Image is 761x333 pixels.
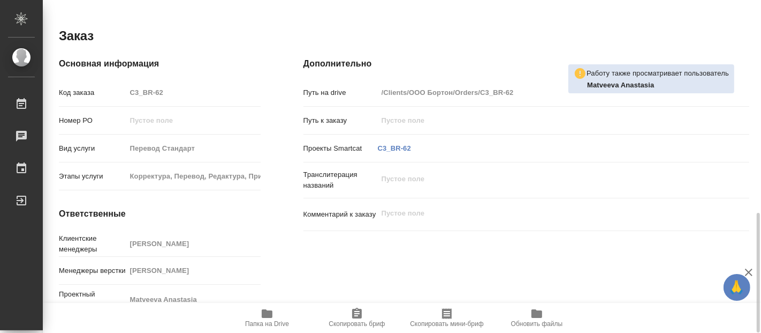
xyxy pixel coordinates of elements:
b: Matveeva Anastasia [587,81,654,89]
span: Скопировать мини-бриф [410,320,483,328]
span: 🙏 [728,276,746,299]
button: Скопировать бриф [312,303,402,333]
p: Проекты Smartcat [303,143,378,154]
span: Скопировать бриф [329,320,385,328]
p: Транслитерация названий [303,169,378,191]
p: Код заказа [59,87,126,98]
input: Пустое поле [126,85,261,100]
p: Работу также просматривает пользователь [587,68,729,79]
input: Пустое поле [378,85,712,100]
h2: Заказ [59,27,94,45]
span: Обновить файлы [511,320,563,328]
p: Этапы услуги [59,171,126,182]
p: Путь на drive [303,87,378,98]
p: Путь к заказу [303,115,378,126]
input: Пустое поле [378,113,712,128]
input: Пустое поле [126,168,261,184]
span: Папка на Drive [245,320,289,328]
p: Клиентские менеджеры [59,233,126,255]
h4: Основная информация [59,57,261,70]
h4: Ответственные [59,208,261,220]
h4: Дополнительно [303,57,749,70]
button: Папка на Drive [222,303,312,333]
p: Matveeva Anastasia [587,80,729,91]
p: Проектный менеджер [59,289,126,310]
input: Пустое поле [126,263,261,278]
input: Пустое поле [126,113,261,128]
p: Комментарий к заказу [303,209,378,220]
p: Менеджеры верстки [59,265,126,276]
button: 🙏 [724,274,750,301]
input: Пустое поле [126,140,261,156]
button: Скопировать мини-бриф [402,303,492,333]
p: Вид услуги [59,143,126,154]
p: Номер РО [59,115,126,126]
input: Пустое поле [126,236,261,251]
input: Пустое поле [126,292,261,307]
button: Обновить файлы [492,303,582,333]
a: C3_BR-62 [378,144,411,152]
